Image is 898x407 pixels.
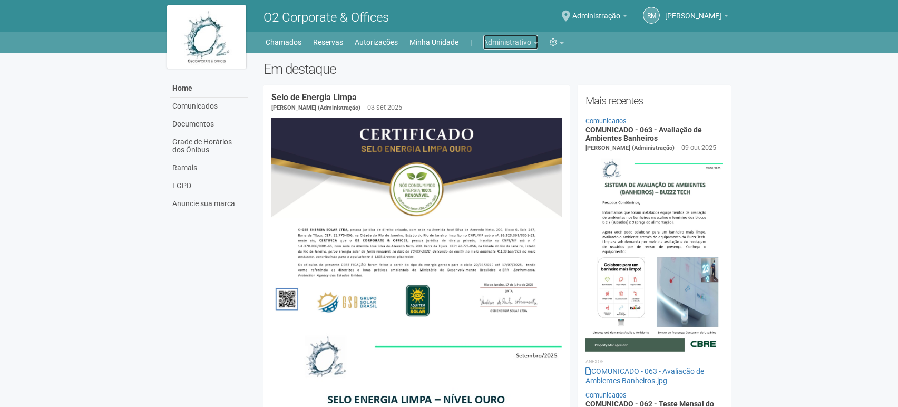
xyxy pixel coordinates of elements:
[470,35,472,50] a: |
[681,143,716,152] div: 09 out 2025
[313,35,343,50] a: Reservas
[170,80,248,98] a: Home
[585,391,627,399] a: Comunicados
[263,61,731,77] h2: Em destaque
[409,35,458,50] a: Minha Unidade
[271,104,360,111] span: [PERSON_NAME] (Administração)
[170,177,248,195] a: LGPD
[170,115,248,133] a: Documentos
[572,13,627,22] a: Administração
[271,92,357,102] a: Selo de Energia Limpa
[170,195,248,212] a: Anuncie sua marca
[585,357,723,366] li: Anexos
[170,133,248,159] a: Grade de Horários dos Ônibus
[585,93,723,109] h2: Mais recentes
[585,144,675,151] span: [PERSON_NAME] (Administração)
[167,5,246,69] img: logo.jpg
[665,2,721,20] span: Rogério Machado
[572,2,620,20] span: Administração
[483,35,538,50] a: Administrativo
[665,13,728,22] a: [PERSON_NAME]
[367,103,402,112] div: 03 set 2025
[266,35,301,50] a: Chamados
[355,35,398,50] a: Autorizações
[585,367,704,385] a: COMUNICADO - 063 - Avaliação de Ambientes Banheiros.jpg
[271,118,562,324] img: COMUNICADO%20-%20054%20-%20Selo%20de%20Energia%20Limpa%20-%20P%C3%A1g.%202.jpg
[585,125,702,142] a: COMUNICADO - 063 - Avaliação de Ambientes Banheiros
[263,10,389,25] span: O2 Corporate & Offices
[550,35,564,50] a: Configurações
[643,7,660,24] a: RM
[170,159,248,177] a: Ramais
[170,98,248,115] a: Comunicados
[585,153,723,351] img: COMUNICADO%20-%20063%20-%20Avalia%C3%A7%C3%A3o%20de%20Ambientes%20Banheiros.jpg
[585,117,627,125] a: Comunicados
